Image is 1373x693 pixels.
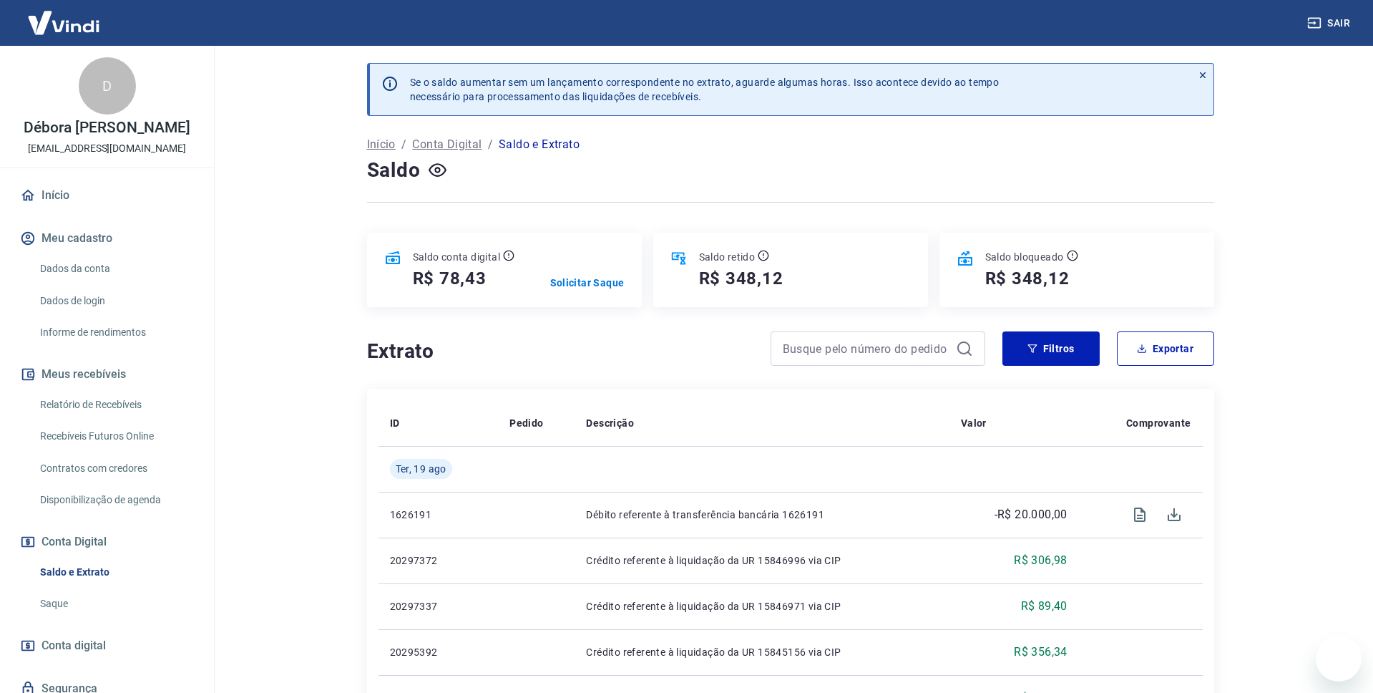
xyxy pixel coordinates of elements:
a: Saldo e Extrato [34,558,197,587]
p: [EMAIL_ADDRESS][DOMAIN_NAME] [28,141,186,156]
p: Débito referente à transferência bancária 1626191 [586,508,938,522]
span: Ter, 19 ago [396,462,446,476]
button: Conta Digital [17,526,197,558]
p: Crédito referente à liquidação da UR 15846971 via CIP [586,599,938,614]
p: R$ 356,34 [1014,644,1067,661]
h4: Saldo [367,156,421,185]
a: Relatório de Recebíveis [34,390,197,420]
h5: R$ 78,43 [413,267,487,290]
img: Vindi [17,1,110,44]
p: 20295392 [390,645,487,659]
p: Saldo retido [699,250,756,264]
p: / [488,136,493,153]
h5: R$ 348,12 [985,267,1070,290]
a: Início [367,136,396,153]
a: Recebíveis Futuros Online [34,422,197,451]
input: Busque pelo número do pedido [783,338,950,359]
button: Exportar [1117,331,1214,366]
a: Contratos com credores [34,454,197,483]
p: / [401,136,406,153]
p: Se o saldo aumentar sem um lançamento correspondente no extrato, aguarde algumas horas. Isso acon... [410,75,1000,104]
p: Pedido [509,416,543,430]
button: Meu cadastro [17,223,197,254]
p: Valor [961,416,987,430]
a: Conta Digital [412,136,482,153]
p: Saldo bloqueado [985,250,1064,264]
a: Dados de login [34,286,197,316]
p: 20297337 [390,599,487,614]
p: Débora [PERSON_NAME] [24,120,190,135]
div: D [79,57,136,115]
p: Saldo conta digital [413,250,501,264]
p: Crédito referente à liquidação da UR 15845156 via CIP [586,645,938,659]
p: R$ 89,40 [1021,598,1067,615]
a: Início [17,180,197,211]
p: Descrição [586,416,634,430]
p: Comprovante [1126,416,1191,430]
a: Informe de rendimentos [34,318,197,347]
span: Conta digital [41,636,106,656]
button: Sair [1304,10,1356,37]
a: Disponibilização de agenda [34,485,197,515]
iframe: Botão para abrir a janela de mensagens [1316,636,1362,682]
p: Crédito referente à liquidação da UR 15846996 via CIP [586,553,938,568]
p: R$ 306,98 [1014,552,1067,569]
p: ID [390,416,400,430]
p: 1626191 [390,508,487,522]
h5: R$ 348,12 [699,267,783,290]
p: Saldo e Extrato [499,136,580,153]
p: 20297372 [390,553,487,568]
button: Filtros [1002,331,1100,366]
a: Saque [34,589,197,619]
a: Conta digital [17,630,197,661]
h4: Extrato [367,337,753,366]
span: Download [1157,498,1191,532]
span: Visualizar [1123,498,1157,532]
a: Solicitar Saque [550,276,625,290]
button: Meus recebíveis [17,359,197,390]
a: Dados da conta [34,254,197,283]
p: -R$ 20.000,00 [995,506,1067,523]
